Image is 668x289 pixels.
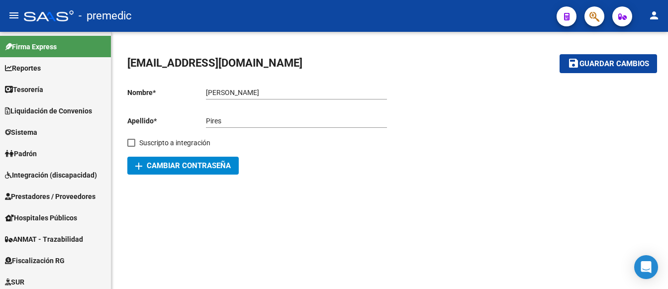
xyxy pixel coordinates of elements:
mat-icon: person [648,9,660,21]
div: Open Intercom Messenger [634,255,658,279]
span: Firma Express [5,41,57,52]
span: Integración (discapacidad) [5,170,97,181]
span: Liquidación de Convenios [5,105,92,116]
mat-icon: save [568,57,579,69]
p: Apellido [127,115,206,126]
span: SUR [5,277,24,288]
span: - premedic [79,5,132,27]
span: Hospitales Públicos [5,212,77,223]
mat-icon: add [133,160,145,172]
span: Padrón [5,148,37,159]
mat-icon: menu [8,9,20,21]
button: Guardar cambios [560,54,657,73]
button: Cambiar Contraseña [127,157,239,175]
span: Reportes [5,63,41,74]
span: Suscripto a integración [139,137,210,149]
span: Fiscalización RG [5,255,65,266]
p: Nombre [127,87,206,98]
span: Tesorería [5,84,43,95]
span: Sistema [5,127,37,138]
span: Prestadores / Proveedores [5,191,95,202]
span: Guardar cambios [579,60,649,69]
span: [EMAIL_ADDRESS][DOMAIN_NAME] [127,57,302,69]
span: ANMAT - Trazabilidad [5,234,83,245]
span: Cambiar Contraseña [135,161,231,170]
